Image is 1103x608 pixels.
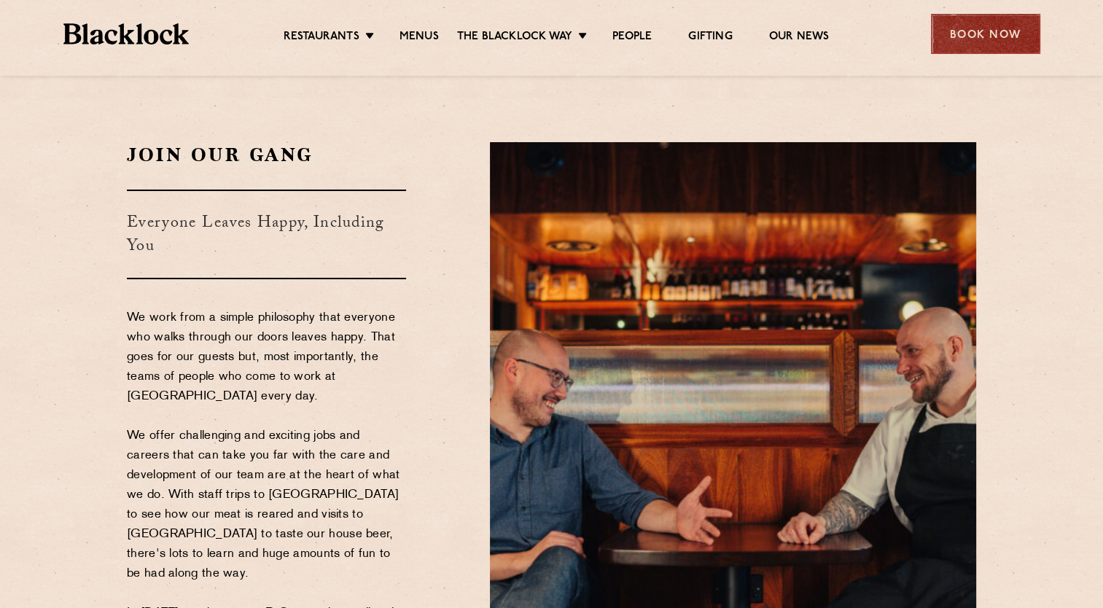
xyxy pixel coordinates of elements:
a: Menus [400,30,439,46]
a: People [612,30,652,46]
img: BL_Textured_Logo-footer-cropped.svg [63,23,190,44]
a: Restaurants [284,30,359,46]
div: Book Now [931,14,1040,54]
a: Gifting [688,30,732,46]
a: The Blacklock Way [457,30,572,46]
h2: Join Our Gang [127,142,406,168]
h3: Everyone Leaves Happy, Including You [127,190,406,279]
a: Our News [769,30,830,46]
